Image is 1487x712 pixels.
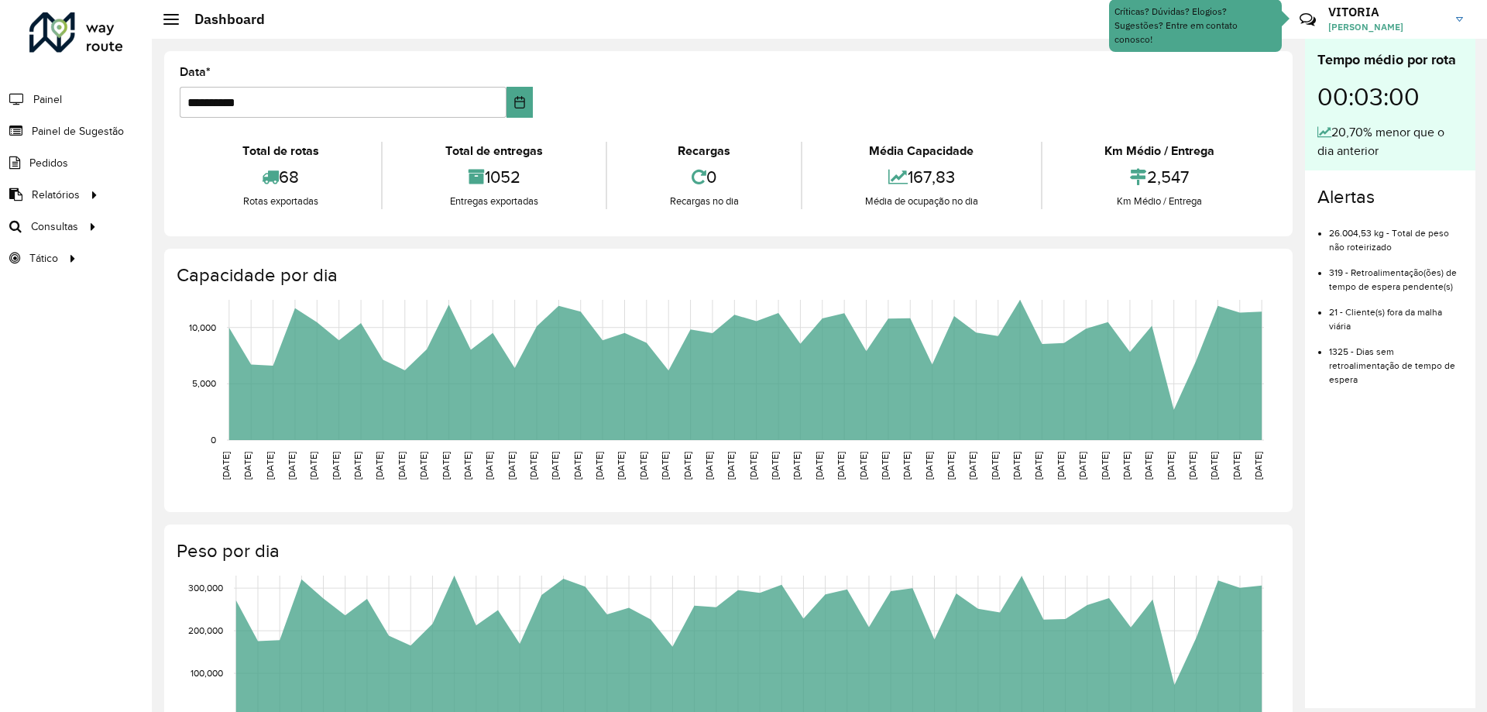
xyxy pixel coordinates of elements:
li: 319 - Retroalimentação(ões) de tempo de espera pendente(s) [1329,254,1463,294]
text: [DATE] [462,452,472,480]
text: 200,000 [188,625,223,635]
text: [DATE] [726,452,736,480]
span: Pedidos [29,155,68,171]
text: 5,000 [192,378,216,388]
text: [DATE] [682,452,692,480]
text: [DATE] [331,452,341,480]
span: Relatórios [32,187,80,203]
text: [DATE] [287,452,297,480]
text: [DATE] [748,452,758,480]
h4: Peso por dia [177,540,1277,562]
text: [DATE] [242,452,252,480]
text: [DATE] [770,452,780,480]
text: [DATE] [616,452,626,480]
div: 20,70% menor que o dia anterior [1317,123,1463,160]
text: [DATE] [1166,452,1176,480]
div: Recargas no dia [611,194,797,209]
span: Painel de Sugestão [32,123,124,139]
div: 00:03:00 [1317,71,1463,123]
text: [DATE] [507,452,517,480]
text: [DATE] [1100,452,1110,480]
text: [DATE] [901,452,912,480]
div: Total de rotas [184,142,377,160]
text: [DATE] [704,452,714,480]
div: 0 [611,160,797,194]
text: [DATE] [660,452,670,480]
text: [DATE] [594,452,604,480]
div: 1052 [386,160,601,194]
text: [DATE] [1143,452,1153,480]
text: [DATE] [1121,452,1132,480]
li: 21 - Cliente(s) fora da malha viária [1329,294,1463,333]
text: [DATE] [967,452,977,480]
li: 26.004,53 kg - Total de peso não roteirizado [1329,215,1463,254]
text: [DATE] [1056,452,1066,480]
a: Contato Rápido [1291,3,1324,36]
div: 2,547 [1046,160,1273,194]
text: [DATE] [308,452,318,480]
div: Km Médio / Entrega [1046,142,1273,160]
div: Recargas [611,142,797,160]
div: Tempo médio por rota [1317,50,1463,71]
text: [DATE] [550,452,560,480]
text: [DATE] [528,452,538,480]
text: [DATE] [221,452,231,480]
text: [DATE] [814,452,824,480]
text: 10,000 [189,322,216,332]
text: 0 [211,435,216,445]
text: [DATE] [441,452,451,480]
text: [DATE] [1077,452,1087,480]
text: [DATE] [1209,452,1219,480]
div: 167,83 [806,160,1036,194]
text: [DATE] [924,452,934,480]
text: [DATE] [990,452,1000,480]
span: Tático [29,250,58,267]
text: [DATE] [836,452,846,480]
text: [DATE] [880,452,890,480]
text: [DATE] [374,452,384,480]
div: Média Capacidade [806,142,1036,160]
h4: Alertas [1317,186,1463,208]
label: Data [180,63,211,81]
div: Rotas exportadas [184,194,377,209]
div: Entregas exportadas [386,194,601,209]
span: Consultas [31,218,78,235]
text: [DATE] [638,452,648,480]
text: [DATE] [572,452,582,480]
div: Média de ocupação no dia [806,194,1036,209]
text: [DATE] [792,452,802,480]
div: 68 [184,160,377,194]
text: [DATE] [352,452,362,480]
h4: Capacidade por dia [177,264,1277,287]
text: [DATE] [1033,452,1043,480]
button: Choose Date [507,87,534,118]
text: [DATE] [858,452,868,480]
text: [DATE] [484,452,494,480]
h2: Dashboard [179,11,265,28]
text: 100,000 [191,668,223,678]
span: [PERSON_NAME] [1328,20,1444,34]
text: [DATE] [1253,452,1263,480]
h3: VITORIA [1328,5,1444,19]
text: [DATE] [1231,452,1241,480]
div: Total de entregas [386,142,601,160]
text: [DATE] [265,452,275,480]
text: [DATE] [1011,452,1022,480]
li: 1325 - Dias sem retroalimentação de tempo de espera [1329,333,1463,387]
text: [DATE] [418,452,428,480]
text: [DATE] [946,452,956,480]
text: 300,000 [188,583,223,593]
span: Painel [33,91,62,108]
text: [DATE] [1187,452,1197,480]
text: [DATE] [397,452,407,480]
div: Km Médio / Entrega [1046,194,1273,209]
